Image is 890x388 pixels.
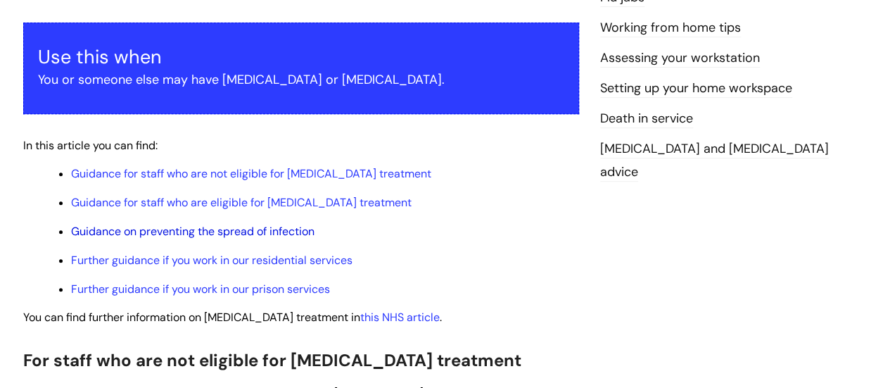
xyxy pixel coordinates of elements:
a: [MEDICAL_DATA] and [MEDICAL_DATA] advice [600,140,829,181]
h3: Use this when [38,46,564,68]
a: Further guidance if you work in our residential services [71,253,352,268]
a: Working from home tips [600,19,741,37]
a: Death in service [600,110,693,128]
p: You or someone else may have [MEDICAL_DATA] or [MEDICAL_DATA]. [38,68,564,91]
a: Setting up your home workspace [600,80,792,98]
a: Assessing your workstation [600,49,760,68]
a: Guidance on preventing the spread of infection [71,224,314,239]
a: Guidance for staff who are eligible for [MEDICAL_DATA] treatment [71,195,412,210]
span: For staff who are not eligible for [MEDICAL_DATA] treatment [23,349,521,371]
a: this NHS article [360,310,440,325]
a: Further guidance if you work in our prison services [71,282,330,296]
span: In this article you can find: [23,138,158,153]
span: You can find further information on [MEDICAL_DATA] treatment in . [23,310,442,325]
a: Guidance for staff who are not eligible for [MEDICAL_DATA] treatment [71,166,431,181]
